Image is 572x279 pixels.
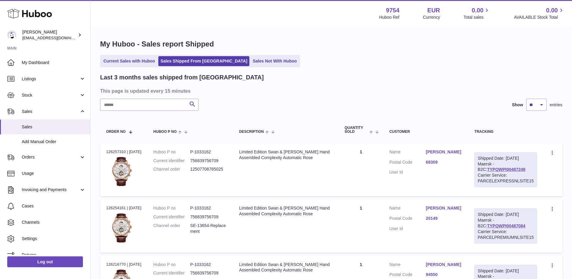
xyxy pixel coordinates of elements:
dd: SE-13654-Replacement [190,223,227,234]
a: [PERSON_NAME] [426,205,462,211]
dt: Name [389,205,426,213]
dd: P-1033162 [190,205,227,211]
strong: 9754 [386,6,400,14]
span: Settings [22,236,86,242]
div: Customer [389,130,462,134]
a: Sales Shipped From [GEOGRAPHIC_DATA] [158,56,249,66]
div: Shipped Date: [DATE] [478,268,534,274]
a: 94550 [426,272,462,277]
div: Maersk - B2C: [474,208,537,243]
div: 126254161 | [DATE] [106,205,141,211]
span: Channels [22,220,86,225]
h2: Last 3 months sales shipped from [GEOGRAPHIC_DATA] [100,73,264,82]
div: Currency [423,14,440,20]
span: My Dashboard [22,60,86,66]
dt: Postal Code [389,159,426,167]
a: 68309 [426,159,462,165]
dt: Current identifier [153,270,190,276]
span: Add Manual Order [22,139,86,145]
span: AVAILABLE Stock Total [514,14,565,20]
a: TYPQWPI00487248 [487,167,525,172]
span: [EMAIL_ADDRESS][DOMAIN_NAME] [22,35,89,40]
a: Log out [7,256,83,267]
dd: P-1033162 [190,149,227,155]
div: Maersk - B2C: [474,152,537,187]
span: Stock [22,92,79,98]
div: Limited Edition Swan & [PERSON_NAME] Hand Assembled Complexity Automatic Rose [239,149,333,161]
span: entries [550,102,562,108]
div: 126216770 | [DATE] [106,262,141,267]
a: [PERSON_NAME] [426,149,462,155]
div: Huboo Ref [379,14,400,20]
div: 126257310 | [DATE] [106,149,141,155]
div: [PERSON_NAME] [22,29,77,41]
dd: 756839756709 [190,158,227,164]
dt: Channel order [153,166,190,172]
div: Shipped Date: [DATE] [478,156,534,161]
dd: 12507708785025 [190,166,227,172]
span: Huboo P no [153,130,177,134]
div: Tracking [474,130,537,134]
span: 0.00 [546,6,558,14]
dd: 756839756709 [190,270,227,276]
div: Limited Edition Swan & [PERSON_NAME] Hand Assembled Complexity Automatic Rose [239,262,333,273]
dt: Huboo P no [153,262,190,268]
span: Orders [22,154,79,160]
span: 0.00 [472,6,484,14]
span: Sales [22,109,79,114]
span: Quantity Sold [345,126,368,134]
dt: Huboo P no [153,149,190,155]
div: Carrier Service: PARCELEXPRESSNLSITE15 [478,172,534,184]
h3: This page is updated every 15 minutes [100,88,561,94]
span: Cases [22,203,86,209]
dt: Current identifier [153,214,190,220]
a: 0.00 AVAILABLE Stock Total [514,6,565,20]
strong: EUR [427,6,440,14]
a: Sales Not With Huboo [251,56,299,66]
a: TYPQWPI00487084 [487,223,525,228]
label: Show [512,102,523,108]
div: Limited Edition Swan & [PERSON_NAME] Hand Assembled Complexity Automatic Rose [239,205,333,217]
span: Usage [22,171,86,176]
dt: Name [389,149,426,156]
td: 1 [339,199,383,252]
span: Total sales [463,14,490,20]
dt: Huboo P no [153,205,190,211]
span: Description [239,130,264,134]
span: Invoicing and Payments [22,187,79,193]
div: Shipped Date: [DATE] [478,212,534,217]
a: 0.00 Total sales [463,6,490,20]
dd: P-1033162 [190,262,227,268]
dt: Name [389,262,426,269]
span: Listings [22,76,79,82]
span: Order No [106,130,126,134]
img: 97541756811602.jpg [106,213,136,243]
a: 20149 [426,216,462,221]
dt: Current identifier [153,158,190,164]
img: info@fieldsluxury.london [7,30,16,40]
div: Carrier Service: PARCELPREMIUMNLSITE15 [478,229,534,240]
td: 1 [339,143,383,196]
span: Returns [22,252,86,258]
img: 97541756811602.jpg [106,156,136,187]
dt: User Id [389,169,426,175]
dt: Postal Code [389,272,426,279]
dt: Channel order [153,223,190,234]
dt: Postal Code [389,216,426,223]
dd: 756839756709 [190,214,227,220]
span: Sales [22,124,86,130]
dt: User Id [389,226,426,232]
a: Current Sales with Huboo [101,56,157,66]
a: [PERSON_NAME] [426,262,462,268]
h1: My Huboo - Sales report Shipped [100,39,562,49]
